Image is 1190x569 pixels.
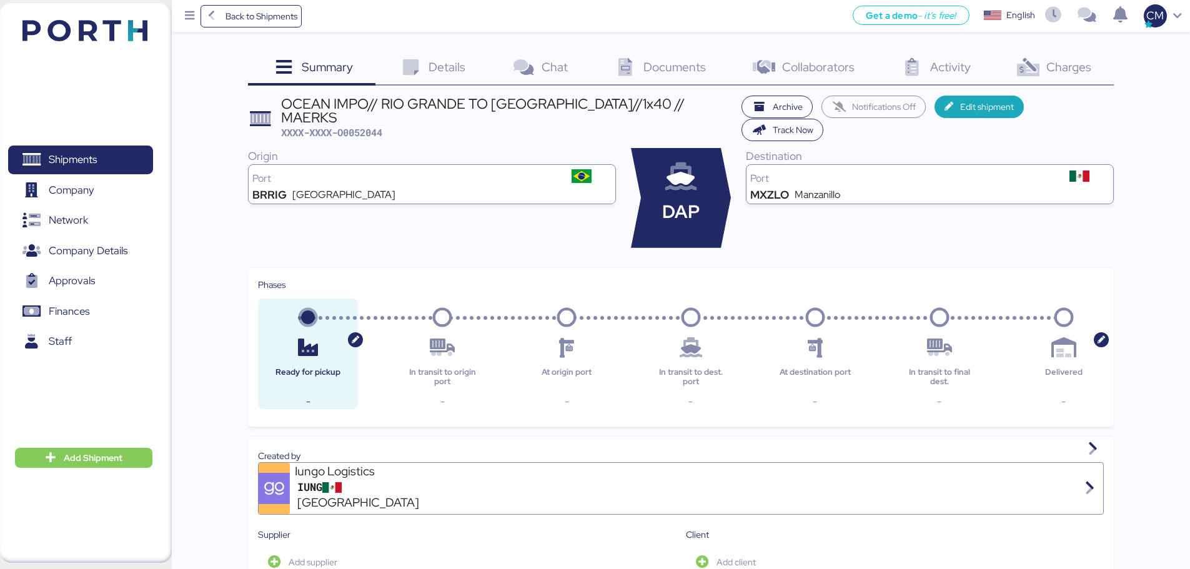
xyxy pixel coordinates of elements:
[775,394,855,409] div: -
[773,99,803,114] span: Archive
[248,148,616,164] div: Origin
[741,96,813,118] button: Archive
[8,206,153,235] a: Network
[258,278,1104,292] div: Phases
[258,449,1104,463] div: Created by
[852,99,916,114] span: Notifications Off
[302,59,353,75] span: Summary
[821,96,926,118] button: Notifications Off
[49,302,89,320] span: Finances
[930,59,971,75] span: Activity
[252,190,287,200] div: BRRIG
[8,146,153,174] a: Shipments
[201,5,302,27] a: Back to Shipments
[1146,7,1164,24] span: CM
[1046,59,1091,75] span: Charges
[900,394,979,409] div: -
[292,190,395,200] div: [GEOGRAPHIC_DATA]
[49,211,88,229] span: Network
[268,394,348,409] div: -
[542,59,568,75] span: Chat
[651,368,731,386] div: In transit to dest. port
[8,236,153,265] a: Company Details
[773,122,813,137] span: Track Now
[1024,394,1104,409] div: -
[49,242,127,260] span: Company Details
[1006,9,1035,22] div: English
[8,267,153,295] a: Approvals
[402,394,482,409] div: -
[281,97,735,125] div: OCEAN IMPO// RIO GRANDE TO [GEOGRAPHIC_DATA]//1x40 // MAERKS
[297,494,419,512] span: [GEOGRAPHIC_DATA]
[741,119,823,141] button: Track Now
[15,448,152,468] button: Add Shipment
[429,59,465,75] span: Details
[281,126,382,139] span: XXXX-XXXX-O0052044
[226,9,297,24] span: Back to Shipments
[179,6,201,27] button: Menu
[8,297,153,325] a: Finances
[960,99,1014,114] span: Edit shipment
[795,190,840,200] div: Manzanillo
[527,394,607,409] div: -
[8,327,153,356] a: Staff
[935,96,1024,118] button: Edit shipment
[527,368,607,386] div: At origin port
[651,394,731,409] div: -
[8,176,153,204] a: Company
[662,199,700,225] span: DAP
[643,59,706,75] span: Documents
[49,181,94,199] span: Company
[295,463,445,480] div: Iungo Logistics
[49,151,97,169] span: Shipments
[782,59,855,75] span: Collaborators
[750,174,1049,184] div: Port
[64,450,122,465] span: Add Shipment
[746,148,1114,164] div: Destination
[252,174,552,184] div: Port
[268,368,348,386] div: Ready for pickup
[1024,368,1104,386] div: Delivered
[750,190,789,200] div: MXZLO
[402,368,482,386] div: In transit to origin port
[900,368,979,386] div: In transit to final dest.
[49,332,72,350] span: Staff
[775,368,855,386] div: At destination port
[49,272,95,290] span: Approvals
